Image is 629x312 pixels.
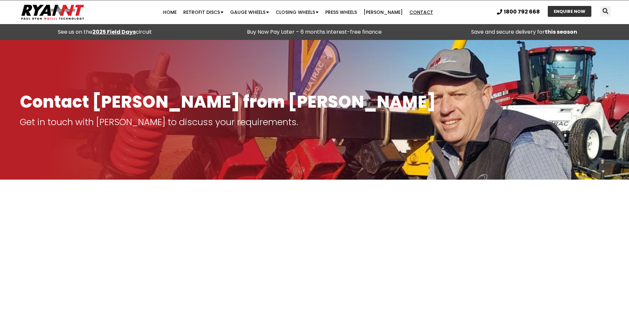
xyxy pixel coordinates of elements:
p: Save and secure delivery for [423,27,626,37]
strong: this season [545,28,577,36]
h1: Contact [PERSON_NAME] from [PERSON_NAME] [20,93,609,111]
a: Retrofit Discs [180,6,227,19]
iframe: 134 Golf Course Road, Horsham [130,201,500,300]
p: Get in touch with [PERSON_NAME] to discuss your requirements. [20,118,609,127]
a: Closing Wheels [272,6,322,19]
a: [PERSON_NAME] [360,6,406,19]
a: ENQUIRE NOW [548,6,591,17]
a: Gauge Wheels [227,6,272,19]
a: Contact [406,6,437,19]
div: See us on the circuit [3,27,206,37]
a: Press Wheels [322,6,360,19]
div: Search [600,6,611,17]
span: 1800 792 668 [504,9,540,15]
span: ENQUIRE NOW [554,9,585,14]
a: 1800 792 668 [497,9,540,15]
a: Home [160,6,180,19]
a: 2025 Field Days [92,28,136,36]
nav: Menu [122,6,474,19]
img: Ryan NT logo [20,2,86,22]
p: Buy Now Pay Later – 6 months interest-free finance [213,27,416,37]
